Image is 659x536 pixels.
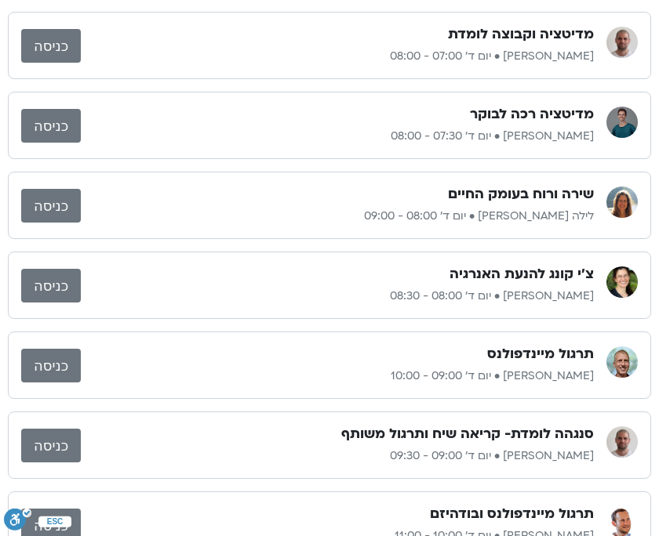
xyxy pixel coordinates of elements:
[487,345,594,364] h3: תרגול מיינדפולנס
[81,127,594,146] p: [PERSON_NAME] • יום ד׳ 07:30 - 08:00
[21,109,81,143] a: כניסה
[21,349,81,382] a: כניסה
[606,107,638,138] img: אורי דאובר
[450,265,594,284] h3: צ'י קונג להנעת האנרגיה
[448,185,594,204] h3: שירה ורוח בעומק החיים
[21,269,81,302] a: כניסה
[606,27,638,58] img: דקל קנטי
[430,505,594,523] h3: תרגול מיינדפולנס ובודהיזם
[21,429,81,462] a: כניסה
[606,346,638,378] img: ניב אידלמן
[606,266,638,298] img: רונית מלכין
[606,426,638,458] img: דקל קנטי
[81,287,594,306] p: [PERSON_NAME] • יום ד׳ 08:00 - 08:30
[470,105,594,124] h3: מדיטציה רכה לבוקר
[21,29,81,63] a: כניסה
[21,189,81,223] a: כניסה
[81,207,594,226] p: לילה [PERSON_NAME] • יום ד׳ 08:00 - 09:00
[81,367,594,386] p: [PERSON_NAME] • יום ד׳ 09:00 - 10:00
[81,47,594,66] p: [PERSON_NAME] • יום ד׳ 07:00 - 08:00
[81,447,594,465] p: [PERSON_NAME] • יום ד׳ 09:00 - 09:30
[606,187,638,218] img: לילה קמחי
[448,25,594,44] h3: מדיטציה וקבוצה לומדת
[341,425,594,444] h3: סנגהה לומדת- קריאה שיח ותרגול משותף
